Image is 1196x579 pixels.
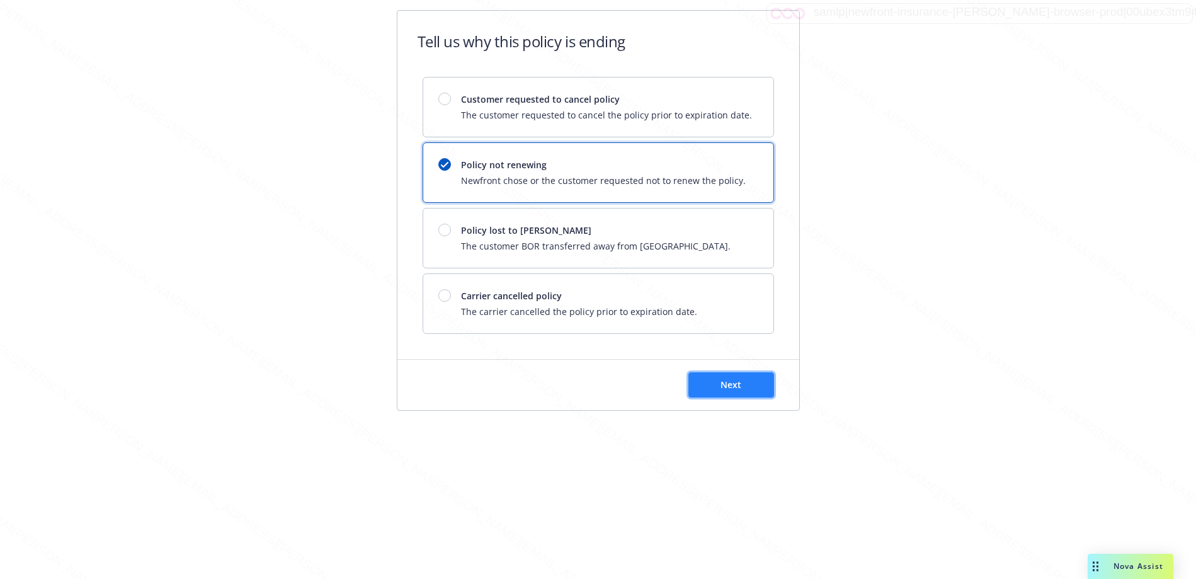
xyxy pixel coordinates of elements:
[461,305,697,318] span: The carrier cancelled the policy prior to expiration date.
[688,372,774,398] button: Next
[720,379,741,391] span: Next
[461,158,746,171] span: Policy not renewing
[461,108,752,122] span: The customer requested to cancel the policy prior to expiration date.
[418,31,625,52] h1: Tell us why this policy is ending
[1113,561,1163,571] span: Nova Assist
[1088,554,1103,579] div: Drag to move
[1088,554,1173,579] button: Nova Assist
[461,93,752,106] span: Customer requested to cancel policy
[461,174,746,187] span: Newfront chose or the customer requested not to renew the policy.
[461,239,731,253] span: The customer BOR transferred away from [GEOGRAPHIC_DATA].
[461,289,697,302] span: Carrier cancelled policy
[461,224,731,237] span: Policy lost to [PERSON_NAME]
